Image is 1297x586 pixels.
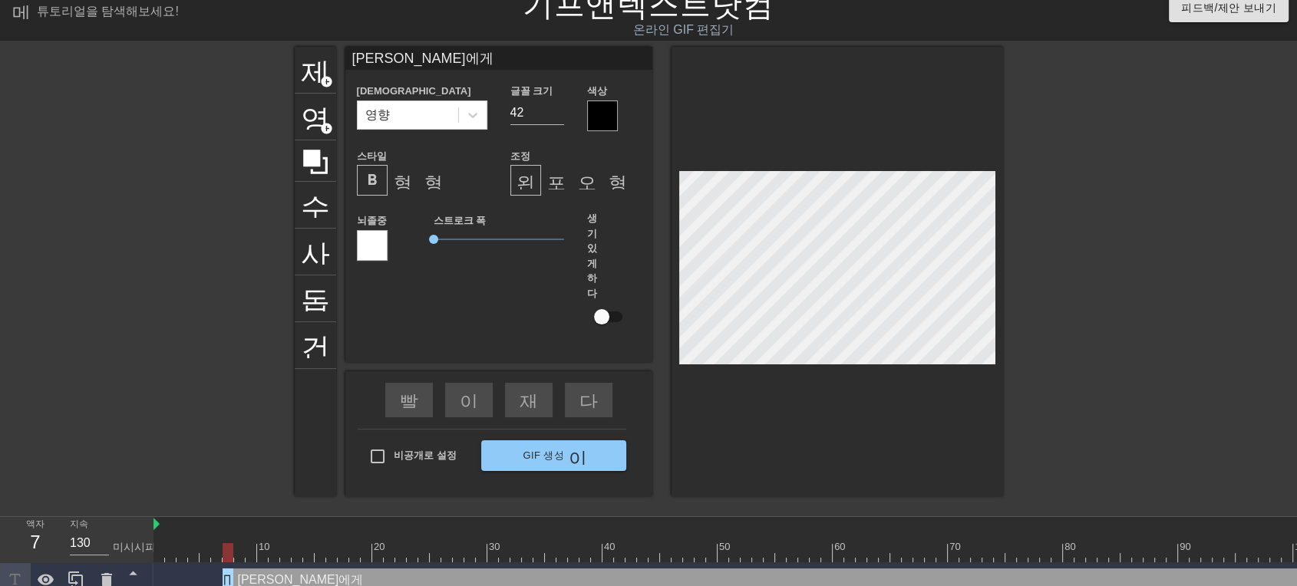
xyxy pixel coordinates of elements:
font: 10 [259,541,269,552]
font: 튜토리얼을 탐색해보세요! [37,5,179,18]
font: 영상 [301,100,359,130]
font: 왼쪽 정렬 형식 [516,171,636,189]
font: 형식_밑줄 [424,171,516,189]
font: 오른쪽 정렬 형식 [578,171,716,189]
font: 건반 [301,329,359,358]
font: 스트로크 폭 [434,215,487,226]
font: 70 [949,541,960,552]
font: 90 [1180,541,1190,552]
font: 80 [1064,541,1075,552]
font: 40 [604,541,615,552]
font: 사진_크기_선택_대형 [301,235,622,265]
font: 글꼴 크기 [510,85,553,97]
font: 수확고 [301,189,388,218]
font: 형식_이탤릭체 [394,171,523,189]
font: 50 [719,541,730,552]
font: add_circle [320,75,333,88]
font: 메뉴_북 [12,1,86,19]
button: GIF 생성 [481,440,626,471]
font: format_bold [363,171,381,189]
font: add_circle [320,122,333,135]
font: 이전 건너뛰기 [460,390,575,408]
font: 돕다 [301,282,359,311]
font: 빨리 되감기 [400,390,497,408]
font: 이중 화살표 [569,446,665,465]
font: 조정 [510,150,530,162]
font: 다음 건너뛰기 [579,390,695,408]
font: 비공개로 설정 [394,449,457,461]
font: 뇌졸중 [357,215,387,226]
font: 미시시피 [113,541,156,553]
font: 색상 [587,85,607,97]
font: 피드백/제안 보내기 [1181,2,1276,14]
font: 형식_정렬_정렬 [609,171,756,189]
font: 재생_화살표 [520,390,630,408]
font: 7 [30,532,40,552]
font: 생기 있게 하다 [587,212,597,299]
font: GIF 생성 [523,449,564,461]
font: 20 [374,541,384,552]
font: 60 [834,541,845,552]
font: 온라인 GIF 편집기 [633,23,734,36]
a: 튜토리얼을 탐색해보세요! [12,1,179,25]
font: 지속 [70,519,88,529]
font: 포맷_정렬_센터 [547,171,695,189]
font: 30 [489,541,500,552]
font: 액자 [26,519,45,529]
font: 스타일 [357,150,387,162]
font: 제목 [301,54,359,83]
font: 영향 [365,108,390,121]
font: [DEMOGRAPHIC_DATA] [357,85,471,97]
